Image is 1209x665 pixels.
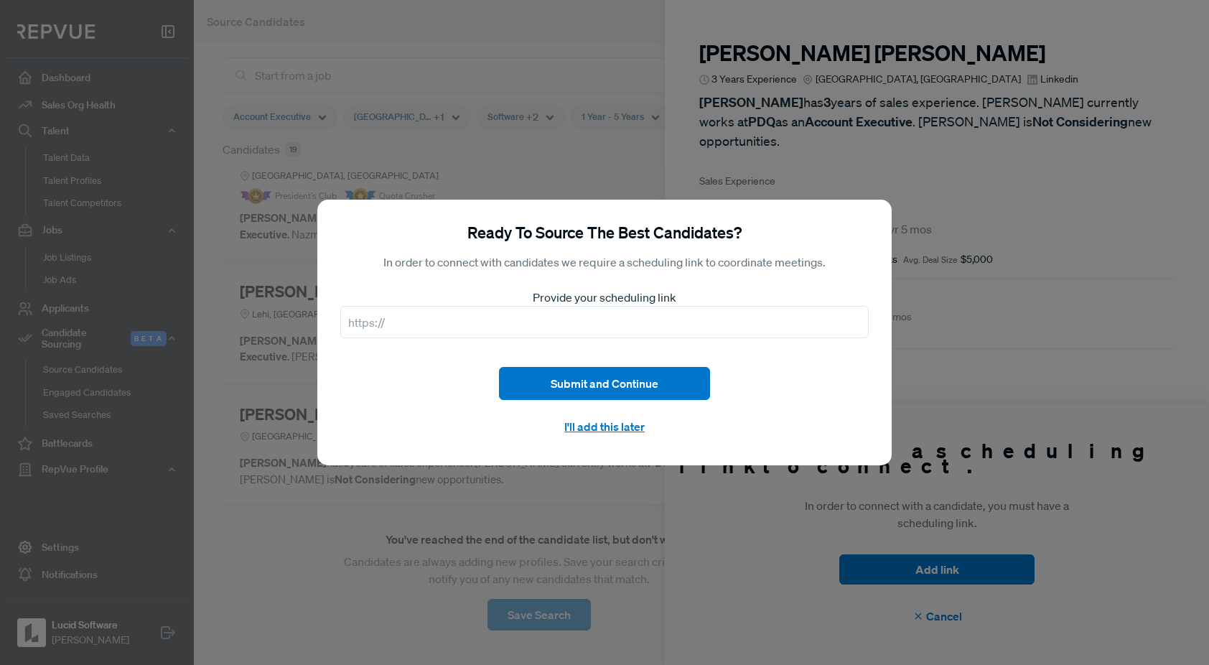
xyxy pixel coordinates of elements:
h5: Ready To Source The Best Candidates? [467,223,742,241]
button: I'll add this later [499,411,710,442]
p: Provide your scheduling link [340,289,869,306]
button: Submit and Continue [499,367,710,399]
p: In order to connect with candidates we require a scheduling link to coordinate meetings. [383,254,826,272]
input: https:// [340,306,869,338]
